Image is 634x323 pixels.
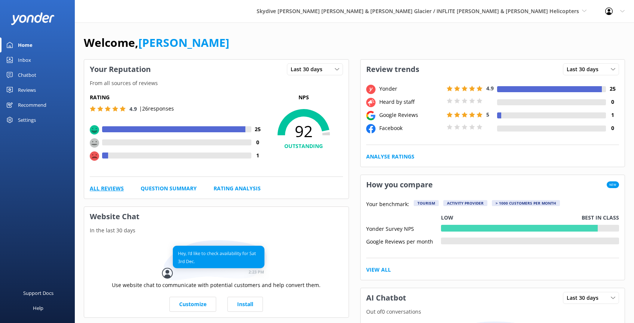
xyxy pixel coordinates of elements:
img: conversation... [162,240,270,281]
div: Heard by staff [377,98,445,106]
a: Analyse Ratings [366,153,414,161]
h3: How you compare [361,175,438,194]
span: 92 [264,122,343,141]
a: Rating Analysis [214,184,261,193]
div: Facebook [377,124,445,132]
span: Last 30 days [567,294,603,302]
div: Google Reviews [377,111,445,119]
span: 5 [486,111,489,118]
h4: 1 [606,111,619,119]
a: All Reviews [90,184,124,193]
span: Skydive [PERSON_NAME] [PERSON_NAME] & [PERSON_NAME] Glacier / INFLITE [PERSON_NAME] & [PERSON_NAM... [257,7,579,15]
p: Best in class [582,214,619,222]
div: Support Docs [23,286,53,301]
p: NPS [264,93,343,102]
h3: Review trends [361,60,425,79]
span: 4.9 [486,85,494,92]
h4: 0 [606,124,619,132]
span: 4.9 [129,105,137,112]
span: Last 30 days [291,65,327,73]
h4: 25 [606,85,619,93]
div: Yonder [377,85,445,93]
div: Tourism [414,200,439,206]
h3: Your Reputation [84,60,156,79]
a: Install [227,297,263,312]
div: Home [18,37,33,52]
a: [PERSON_NAME] [138,35,229,50]
p: From all sources of reviews [84,79,349,87]
h3: AI Chatbot [361,288,412,308]
h3: Website Chat [84,207,349,226]
div: Activity Provider [443,200,487,206]
div: > 1000 customers per month [492,200,560,206]
span: New [607,181,619,188]
a: Question Summary [141,184,197,193]
h5: Rating [90,93,264,102]
h4: 0 [606,98,619,106]
div: Inbox [18,52,31,67]
h4: OUTSTANDING [264,142,343,150]
h1: Welcome, [84,34,229,52]
h4: 25 [251,125,264,133]
p: | 26 responses [139,105,174,113]
div: Chatbot [18,67,36,82]
h4: 1 [251,151,264,160]
p: Out of 0 conversations [361,308,625,316]
div: Help [33,301,43,316]
a: Customize [169,297,216,312]
div: Google Reviews per month [366,238,441,244]
p: Low [441,214,453,222]
p: In the last 30 days [84,226,349,235]
div: Yonder Survey NPS [366,225,441,232]
div: Reviews [18,82,36,97]
h4: 0 [251,138,264,147]
div: Recommend [18,97,46,112]
div: Settings [18,112,36,127]
img: yonder-white-logo.png [11,12,54,25]
span: Last 30 days [567,65,603,73]
a: View All [366,266,391,274]
p: Your benchmark: [366,200,409,209]
p: Use website chat to communicate with potential customers and help convert them. [112,281,321,289]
